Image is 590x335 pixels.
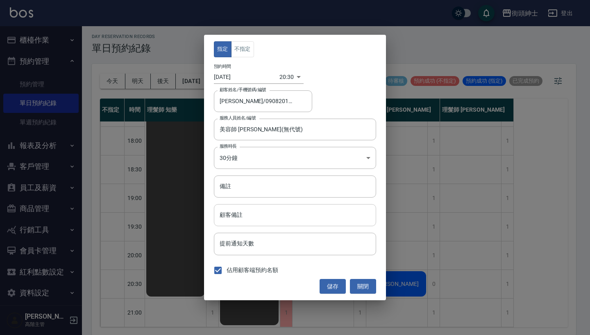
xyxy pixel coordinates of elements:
button: 不指定 [231,41,254,57]
button: 指定 [214,41,231,57]
div: 30分鐘 [214,147,376,169]
label: 服務時長 [220,143,237,149]
button: 儲存 [320,279,346,294]
label: 預約時間 [214,63,231,69]
div: 20:30 [279,70,294,84]
label: 服務人員姓名/編號 [220,115,256,121]
input: Choose date, selected date is 2025-10-18 [214,70,279,84]
button: 關閉 [350,279,376,294]
label: 顧客姓名/手機號碼/編號 [220,87,266,93]
span: 佔用顧客端預約名額 [227,266,278,274]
